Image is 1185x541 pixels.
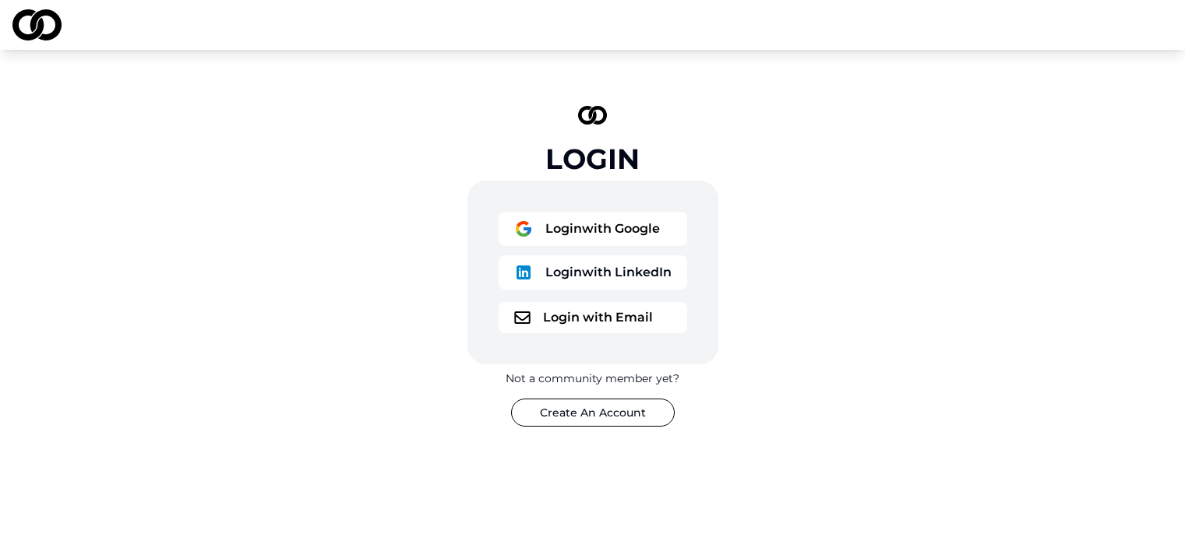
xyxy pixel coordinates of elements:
[578,106,608,125] img: logo
[506,371,679,386] div: Not a community member yet?
[499,302,687,333] button: logoLogin with Email
[499,255,687,290] button: logoLoginwith LinkedIn
[545,143,640,174] div: Login
[499,212,687,246] button: logoLoginwith Google
[511,399,675,427] button: Create An Account
[514,311,531,324] img: logo
[514,220,533,238] img: logo
[12,9,62,40] img: logo
[514,263,533,282] img: logo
